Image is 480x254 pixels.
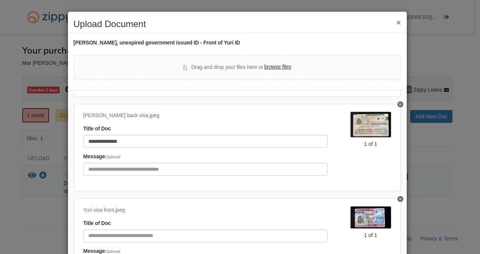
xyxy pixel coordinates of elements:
[83,206,328,214] div: Yuri visa front.jpeg
[397,196,403,202] button: Delete undefined
[83,135,328,148] input: Document Title
[105,249,120,254] span: Optional
[74,39,401,47] div: [PERSON_NAME], unexpired government issued ID - Front of Yuri ID
[350,140,391,148] div: 1 of 1
[83,153,120,161] label: Message
[350,112,391,138] img: Yuri back visa.jpeg
[83,112,328,120] div: [PERSON_NAME] back visa.jpeg
[397,101,403,107] button: Delete B
[83,230,328,242] input: Document Title
[74,19,401,29] h2: Upload Document
[83,219,111,228] label: Title of Doc
[350,231,391,239] div: 1 of 1
[264,63,291,71] label: browse files
[183,63,291,72] div: Drag and drop your files here or
[105,155,120,159] span: Optional
[83,125,111,133] label: Title of Doc
[350,206,391,229] img: Yuri visa front.jpeg
[396,18,401,26] button: ×
[83,163,328,176] input: Include any comments on this document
